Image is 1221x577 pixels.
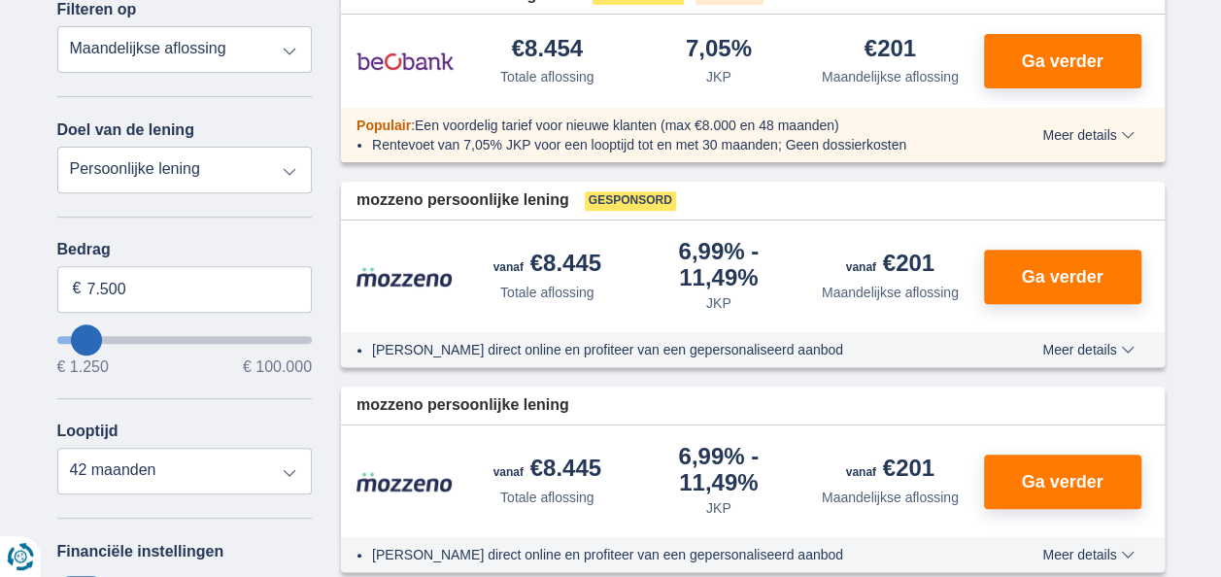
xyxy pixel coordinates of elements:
li: [PERSON_NAME] direct online en profiteer van een gepersonaliseerd aanbod [372,340,971,359]
span: Ga verder [1021,52,1102,70]
div: : [341,116,987,135]
button: Ga verder [984,455,1141,509]
div: €8.445 [493,252,601,279]
img: product.pl.alt Beobank [356,37,454,85]
span: Gesponsord [585,191,676,211]
span: € 1.250 [57,359,109,375]
span: Populair [356,118,411,133]
div: 7,05% [686,37,752,63]
div: JKP [706,293,731,313]
div: €201 [865,37,916,63]
div: Maandelijkse aflossing [822,488,959,507]
div: €201 [846,457,934,484]
span: Ga verder [1021,473,1102,491]
div: 6,99% [641,240,797,289]
div: JKP [706,498,731,518]
label: Bedrag [57,241,313,258]
span: € [73,278,82,300]
input: wantToBorrow [57,336,313,344]
div: Totale aflossing [500,283,594,302]
span: Meer details [1042,343,1134,356]
button: Ga verder [984,34,1141,88]
div: Totale aflossing [500,67,594,86]
span: € 100.000 [243,359,312,375]
div: Maandelijkse aflossing [822,283,959,302]
div: €8.454 [512,37,583,63]
span: Ga verder [1021,268,1102,286]
li: [PERSON_NAME] direct online en profiteer van een gepersonaliseerd aanbod [372,545,971,564]
button: Ga verder [984,250,1141,304]
span: Meer details [1042,128,1134,142]
div: €8.445 [493,457,601,484]
label: Filteren op [57,1,137,18]
button: Meer details [1028,547,1148,562]
label: Doel van de lening [57,121,194,139]
div: Totale aflossing [500,488,594,507]
span: Een voordelig tarief voor nieuwe klanten (max €8.000 en 48 maanden) [415,118,839,133]
button: Meer details [1028,342,1148,357]
label: Financiële instellingen [57,543,224,560]
span: mozzeno persoonlijke lening [356,189,569,212]
span: mozzeno persoonlijke lening [356,394,569,417]
label: Looptijd [57,423,119,440]
div: €201 [846,252,934,279]
span: Meer details [1042,548,1134,561]
img: product.pl.alt Mozzeno [356,266,454,288]
img: product.pl.alt Mozzeno [356,471,454,492]
button: Meer details [1028,127,1148,143]
div: Maandelijkse aflossing [822,67,959,86]
div: 6,99% [641,445,797,494]
li: Rentevoet van 7,05% JKP voor een looptijd tot en met 30 maanden; Geen dossierkosten [372,135,971,154]
div: JKP [706,67,731,86]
